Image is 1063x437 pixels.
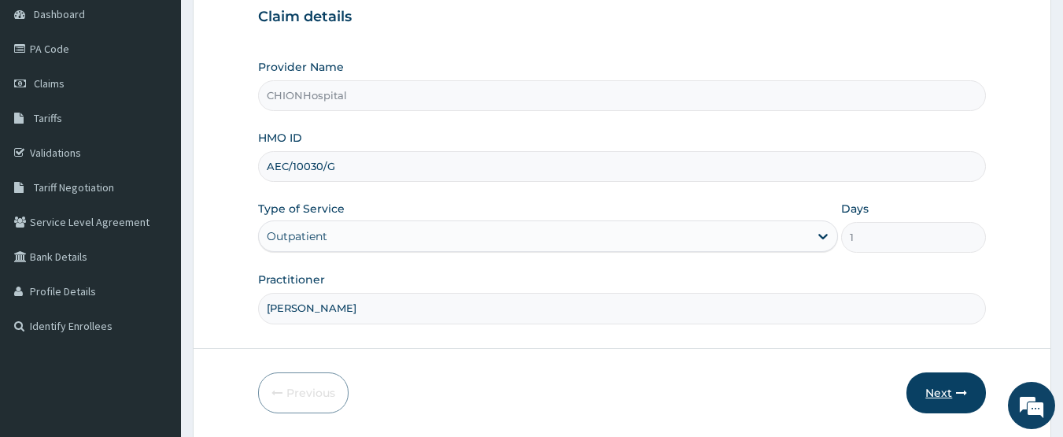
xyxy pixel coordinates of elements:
label: Provider Name [258,59,344,75]
div: Minimize live chat window [258,8,296,46]
label: HMO ID [258,130,302,146]
input: Enter Name [258,293,987,324]
img: d_794563401_company_1708531726252_794563401 [29,79,64,118]
span: Dashboard [34,7,85,21]
textarea: Type your message and hit 'Enter' [8,280,300,335]
button: Next [906,372,986,413]
h3: Claim details [258,9,987,26]
input: Enter HMO ID [258,151,987,182]
label: Type of Service [258,201,345,217]
span: Tariff Negotiation [34,180,114,194]
label: Days [841,201,869,217]
label: Practitioner [258,272,325,287]
div: Outpatient [267,228,327,244]
span: Tariffs [34,111,62,125]
div: Chat with us now [82,88,264,109]
button: Previous [258,372,349,413]
span: Claims [34,76,65,91]
span: We're online! [91,123,217,282]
